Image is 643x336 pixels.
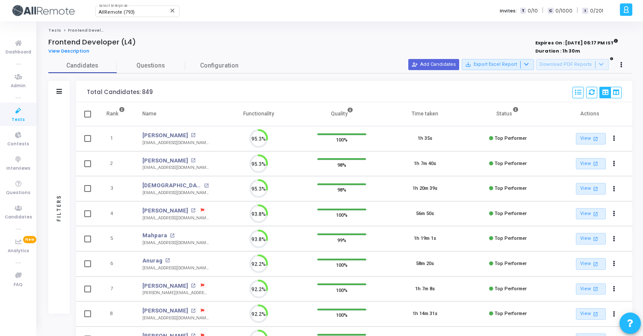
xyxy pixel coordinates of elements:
strong: Expires On : [DATE] 06:17 PM IST [535,37,618,47]
a: View [576,233,606,245]
span: Frontend Developer (L4) [68,28,121,33]
td: 1 [97,126,134,151]
th: Quality [300,102,383,126]
div: Total Candidates: 849 [87,89,153,96]
span: Analytics [8,248,29,255]
div: [EMAIL_ADDRESS][DOMAIN_NAME] [142,165,209,171]
div: [EMAIL_ADDRESS][DOMAIN_NAME] [142,240,209,246]
button: Actions [608,208,620,220]
mat-icon: open_in_new [165,258,170,263]
span: 98% [337,160,346,169]
a: View [576,158,606,170]
mat-icon: Clear [169,7,176,14]
mat-icon: open_in_new [592,260,599,268]
mat-icon: open_in_new [592,285,599,292]
a: [PERSON_NAME] [142,206,188,215]
span: 100% [336,311,348,319]
nav: breadcrumb [48,28,632,33]
button: Download PDF Reports [536,59,609,70]
button: Actions [608,258,620,270]
span: 0/1000 [555,7,572,15]
div: Time taken [412,109,438,118]
a: Mahpara [142,231,167,240]
button: Actions [608,233,620,245]
span: AllRemote (793) [99,9,135,15]
mat-icon: person_add_alt [412,62,418,68]
div: [EMAIL_ADDRESS][DOMAIN_NAME] [142,190,209,196]
span: Top Performer [495,136,527,141]
div: 1h 14m 31s [413,310,437,318]
span: 100% [336,136,348,144]
a: View [576,258,606,270]
span: 99% [337,236,346,244]
span: Top Performer [495,161,527,166]
button: Actions [608,283,620,295]
a: [PERSON_NAME] [142,131,188,140]
a: View [576,208,606,220]
span: 0/201 [590,7,603,15]
a: View [576,283,606,295]
div: [EMAIL_ADDRESS][DOMAIN_NAME] [142,265,209,271]
div: 1h 7m 8s [415,286,435,293]
span: Contests [7,141,29,148]
span: C [548,8,553,14]
span: Candidates [48,61,117,70]
td: 7 [97,277,134,302]
a: View [576,183,606,195]
td: 8 [97,301,134,327]
span: New [23,236,36,243]
div: [PERSON_NAME][EMAIL_ADDRESS][PERSON_NAME][DOMAIN_NAME] [142,290,209,296]
mat-icon: open_in_new [592,235,599,242]
td: 4 [97,201,134,227]
span: Top Performer [495,311,527,316]
td: 3 [97,176,134,201]
mat-icon: open_in_new [191,283,195,288]
span: 100% [336,286,348,294]
div: 56m 50s [416,210,434,218]
button: Actions [608,183,620,195]
span: 0/10 [528,7,538,15]
span: | [542,6,543,15]
span: View Description [48,47,89,54]
a: [DEMOGRAPHIC_DATA] [142,181,202,190]
a: Anurag [142,256,162,265]
div: 1h 7m 40s [414,160,436,168]
span: Top Performer [495,236,527,241]
h4: Frontend Developer (L4) [48,38,136,47]
button: Actions [608,133,620,145]
div: [EMAIL_ADDRESS][DOMAIN_NAME] [142,140,209,146]
th: Actions [549,102,632,126]
th: Status [466,102,549,126]
span: 100% [336,261,348,269]
mat-icon: open_in_new [191,309,195,313]
span: Dashboard [6,49,31,56]
button: Add Candidates [408,59,459,70]
span: 100% [336,211,348,219]
a: View [576,308,606,320]
span: Top Performer [495,211,527,216]
div: [EMAIL_ADDRESS][DOMAIN_NAME] [142,215,209,221]
span: Top Performer [495,261,527,266]
span: Questions [6,189,30,197]
td: 5 [97,226,134,251]
mat-icon: open_in_new [592,135,599,142]
div: 1h 20m 39s [413,185,437,192]
span: Top Performer [495,286,527,292]
button: Export Excel Report [462,59,534,70]
button: Actions [608,158,620,170]
span: Configuration [200,61,239,70]
span: Admin [11,83,26,90]
button: Actions [608,308,620,320]
div: Name [142,109,156,118]
mat-icon: open_in_new [592,160,599,167]
span: FAQ [14,281,23,289]
mat-icon: save_alt [465,62,471,68]
mat-icon: open_in_new [204,183,209,188]
th: Rank [97,102,134,126]
a: [PERSON_NAME] [142,156,188,165]
span: I [582,8,588,14]
mat-icon: open_in_new [592,310,599,318]
div: 1h 19m 1s [414,235,436,242]
a: View Description [48,48,96,54]
a: View [576,133,606,144]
